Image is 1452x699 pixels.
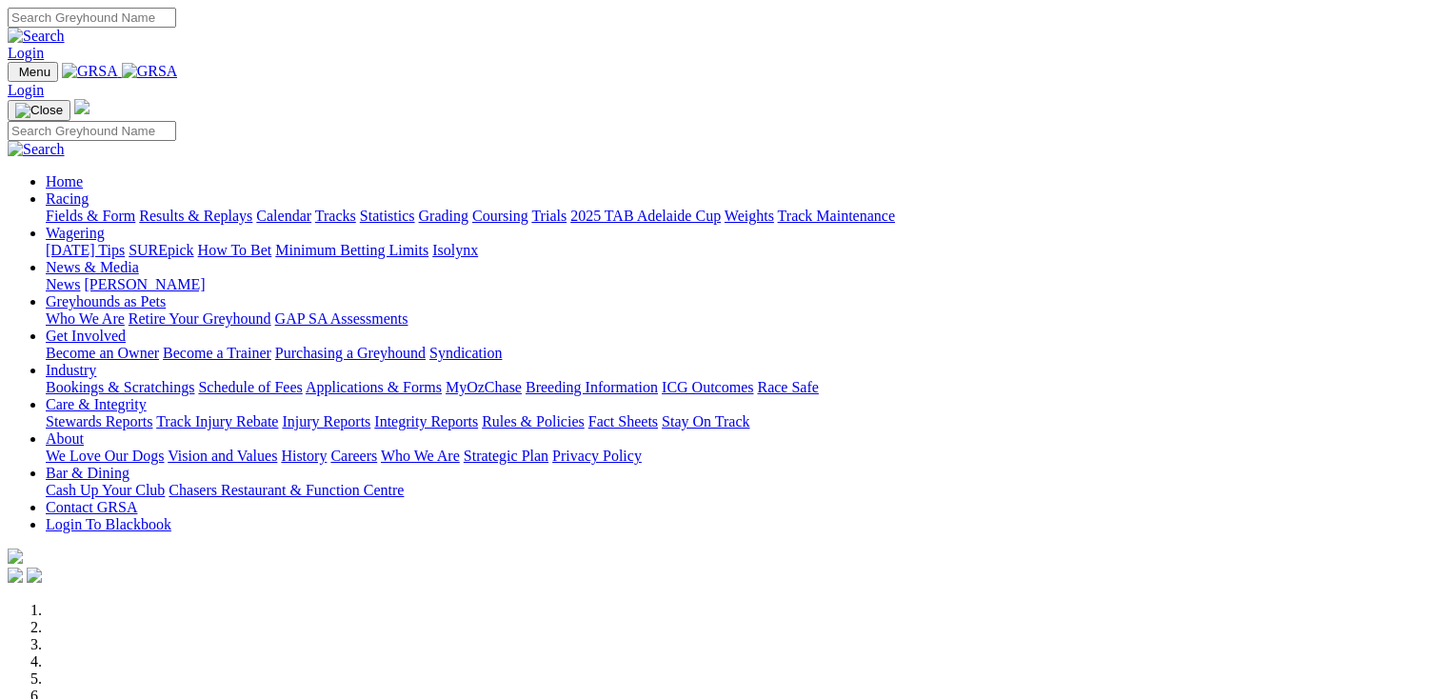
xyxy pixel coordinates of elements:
[531,208,567,224] a: Trials
[8,568,23,583] img: facebook.svg
[446,379,522,395] a: MyOzChase
[360,208,415,224] a: Statistics
[46,173,83,190] a: Home
[46,293,166,310] a: Greyhounds as Pets
[256,208,311,224] a: Calendar
[306,379,442,395] a: Applications & Forms
[526,379,658,395] a: Breeding Information
[46,482,165,498] a: Cash Up Your Club
[275,345,426,361] a: Purchasing a Greyhound
[482,413,585,429] a: Rules & Policies
[129,310,271,327] a: Retire Your Greyhound
[757,379,818,395] a: Race Safe
[46,242,1444,259] div: Wagering
[74,99,90,114] img: logo-grsa-white.png
[46,482,1444,499] div: Bar & Dining
[46,208,1444,225] div: Racing
[8,121,176,141] input: Search
[46,396,147,412] a: Care & Integrity
[46,242,125,258] a: [DATE] Tips
[46,345,159,361] a: Become an Owner
[19,65,50,79] span: Menu
[46,190,89,207] a: Racing
[46,379,194,395] a: Bookings & Scratchings
[46,345,1444,362] div: Get Involved
[570,208,721,224] a: 2025 TAB Adelaide Cup
[432,242,478,258] a: Isolynx
[8,28,65,45] img: Search
[168,448,277,464] a: Vision and Values
[46,379,1444,396] div: Industry
[46,465,129,481] a: Bar & Dining
[275,310,408,327] a: GAP SA Assessments
[662,379,753,395] a: ICG Outcomes
[552,448,642,464] a: Privacy Policy
[46,448,164,464] a: We Love Our Dogs
[46,276,80,292] a: News
[163,345,271,361] a: Become a Trainer
[122,63,178,80] img: GRSA
[156,413,278,429] a: Track Injury Rebate
[139,208,252,224] a: Results & Replays
[725,208,774,224] a: Weights
[588,413,658,429] a: Fact Sheets
[8,141,65,158] img: Search
[281,448,327,464] a: History
[15,103,63,118] img: Close
[472,208,528,224] a: Coursing
[46,448,1444,465] div: About
[46,430,84,447] a: About
[46,310,1444,328] div: Greyhounds as Pets
[46,259,139,275] a: News & Media
[662,413,749,429] a: Stay On Track
[27,568,42,583] img: twitter.svg
[46,328,126,344] a: Get Involved
[46,208,135,224] a: Fields & Form
[374,413,478,429] a: Integrity Reports
[198,242,272,258] a: How To Bet
[84,276,205,292] a: [PERSON_NAME]
[198,379,302,395] a: Schedule of Fees
[315,208,356,224] a: Tracks
[330,448,377,464] a: Careers
[46,413,1444,430] div: Care & Integrity
[169,482,404,498] a: Chasers Restaurant & Function Centre
[8,45,44,61] a: Login
[46,499,137,515] a: Contact GRSA
[62,63,118,80] img: GRSA
[282,413,370,429] a: Injury Reports
[419,208,468,224] a: Grading
[8,100,70,121] button: Toggle navigation
[8,8,176,28] input: Search
[46,413,152,429] a: Stewards Reports
[429,345,502,361] a: Syndication
[46,362,96,378] a: Industry
[46,225,105,241] a: Wagering
[464,448,548,464] a: Strategic Plan
[8,549,23,564] img: logo-grsa-white.png
[46,516,171,532] a: Login To Blackbook
[46,276,1444,293] div: News & Media
[46,310,125,327] a: Who We Are
[129,242,193,258] a: SUREpick
[381,448,460,464] a: Who We Are
[275,242,428,258] a: Minimum Betting Limits
[8,62,58,82] button: Toggle navigation
[778,208,895,224] a: Track Maintenance
[8,82,44,98] a: Login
